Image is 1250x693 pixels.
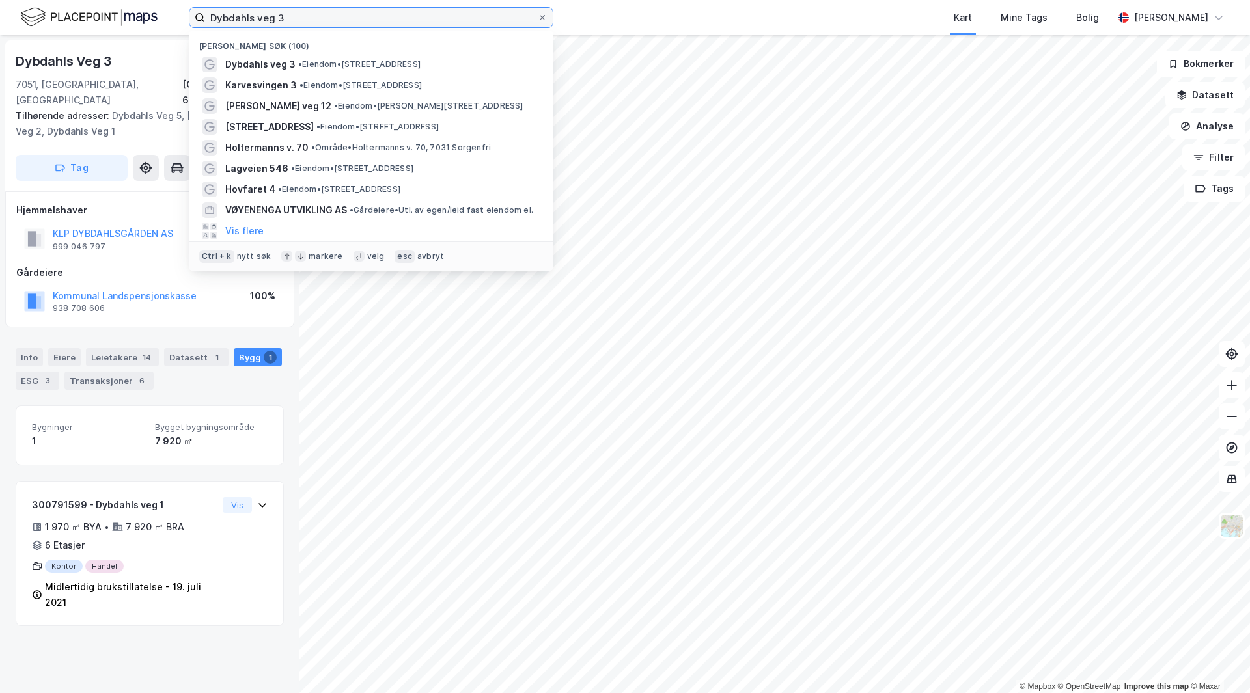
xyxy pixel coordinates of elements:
span: Hovfaret 4 [225,182,275,197]
span: Bygget bygningsområde [155,422,268,433]
div: nytt søk [237,251,271,262]
input: Søk på adresse, matrikkel, gårdeiere, leietakere eller personer [205,8,537,27]
div: Kart [954,10,972,25]
div: Bolig [1076,10,1099,25]
span: • [299,80,303,90]
span: Eiendom • [PERSON_NAME][STREET_ADDRESS] [334,101,523,111]
div: Ctrl + k [199,250,234,263]
iframe: Chat Widget [1185,631,1250,693]
span: Eiendom • [STREET_ADDRESS] [316,122,439,132]
a: Mapbox [1020,682,1055,691]
span: • [350,205,354,215]
div: 14 [140,351,154,364]
span: • [311,143,315,152]
div: 1 [264,351,277,364]
span: • [298,59,302,69]
div: Leietakere [86,348,159,366]
div: 300791599 - Dybdahls veg 1 [32,497,217,513]
span: Eiendom • [STREET_ADDRESS] [298,59,421,70]
span: [PERSON_NAME] veg 12 [225,98,331,114]
span: • [334,101,338,111]
span: Holtermanns v. 70 [225,140,309,156]
span: • [278,184,282,194]
div: 1 [210,351,223,364]
div: [PERSON_NAME] [1134,10,1208,25]
span: • [316,122,320,131]
span: Bygninger [32,422,145,433]
button: Datasett [1165,82,1245,108]
div: Transaksjoner [64,372,154,390]
span: Gårdeiere • Utl. av egen/leid fast eiendom el. [350,205,533,215]
span: Karvesvingen 3 [225,77,297,93]
div: 1 [32,433,145,449]
button: Vis flere [225,223,264,239]
div: 3 [41,374,54,387]
div: ESG [16,372,59,390]
button: Analyse [1169,113,1245,139]
span: Eiendom • [STREET_ADDRESS] [299,80,422,90]
div: 999 046 797 [53,241,105,252]
div: Gårdeiere [16,265,283,280]
span: Lagveien 546 [225,161,288,176]
button: Tags [1184,176,1245,202]
div: velg [367,251,385,262]
a: Improve this map [1124,682,1189,691]
span: Tilhørende adresser: [16,110,112,121]
div: Eiere [48,348,81,366]
button: Bokmerker [1157,51,1245,77]
button: Vis [223,497,252,513]
div: 6 [135,374,148,387]
span: VØYENENGA UTVIKLING AS [225,202,347,218]
div: 1 970 ㎡ BYA [45,519,102,535]
div: Dybdahls Veg 3 [16,51,115,72]
span: • [291,163,295,173]
div: [GEOGRAPHIC_DATA], 66/107 [182,77,284,108]
button: Filter [1182,144,1245,170]
div: Midlertidig brukstillatelse - 19. juli 2021 [45,579,217,610]
img: Z [1219,513,1244,538]
span: Eiendom • [STREET_ADDRESS] [278,184,400,195]
div: 7 920 ㎡ [155,433,268,449]
div: 6 Etasjer [45,537,85,553]
button: Tag [16,155,128,181]
div: 7 920 ㎡ BRA [126,519,184,535]
div: 938 708 606 [53,303,105,314]
div: Info [16,348,43,366]
div: Bygg [234,348,282,366]
span: [STREET_ADDRESS] [225,119,314,135]
div: [PERSON_NAME] søk (100) [189,31,553,54]
div: avbryt [417,251,444,262]
div: Mine Tags [1001,10,1048,25]
a: OpenStreetMap [1058,682,1121,691]
div: Dybdahls Veg 5, [PERSON_NAME] Veg 2, Dybdahls Veg 1 [16,108,273,139]
div: Datasett [164,348,229,366]
span: Dybdahls veg 3 [225,57,296,72]
span: Eiendom • [STREET_ADDRESS] [291,163,413,174]
div: 100% [250,288,275,304]
div: • [104,522,109,532]
div: Hjemmelshaver [16,202,283,218]
span: Område • Holtermanns v. 70, 7031 Sorgenfri [311,143,491,153]
img: logo.f888ab2527a4732fd821a326f86c7f29.svg [21,6,158,29]
div: markere [309,251,342,262]
div: 7051, [GEOGRAPHIC_DATA], [GEOGRAPHIC_DATA] [16,77,182,108]
div: esc [395,250,415,263]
